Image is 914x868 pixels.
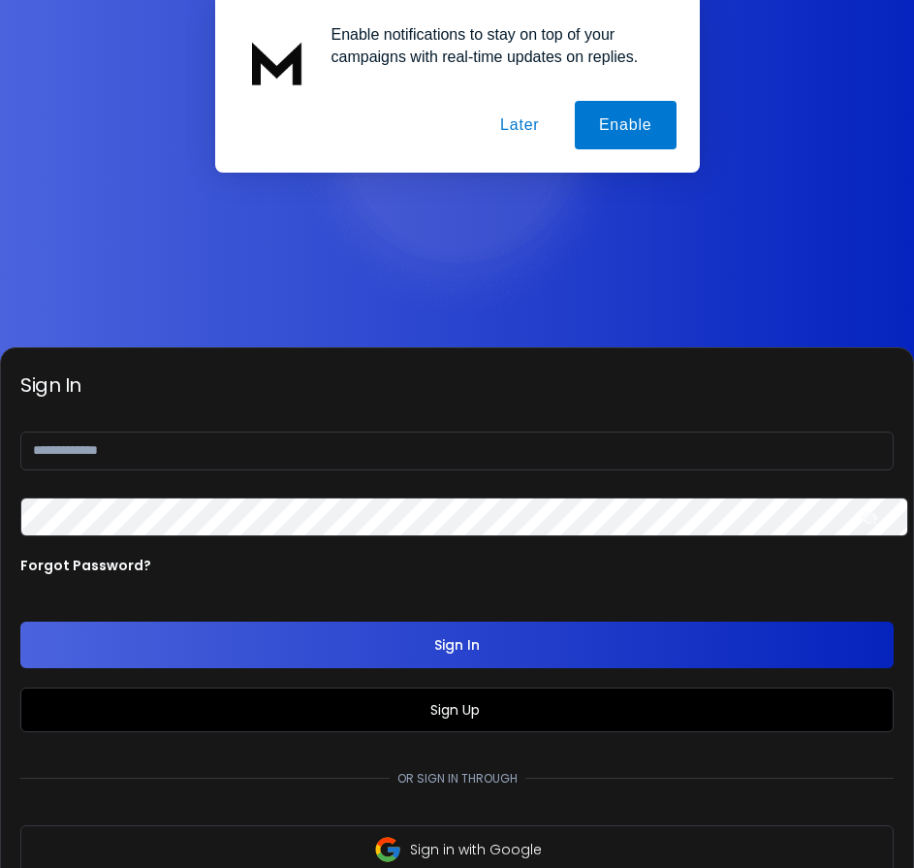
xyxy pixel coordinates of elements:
[410,840,542,859] p: Sign in with Google
[575,101,677,149] button: Enable
[20,371,894,399] h3: Sign In
[390,771,525,787] p: Or sign in through
[20,622,894,668] button: Sign In
[238,23,316,101] img: notification icon
[316,23,677,68] div: Enable notifications to stay on top of your campaigns with real-time updates on replies.
[476,101,563,149] button: Later
[430,700,484,720] a: Sign Up
[20,556,151,575] p: Forgot Password?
